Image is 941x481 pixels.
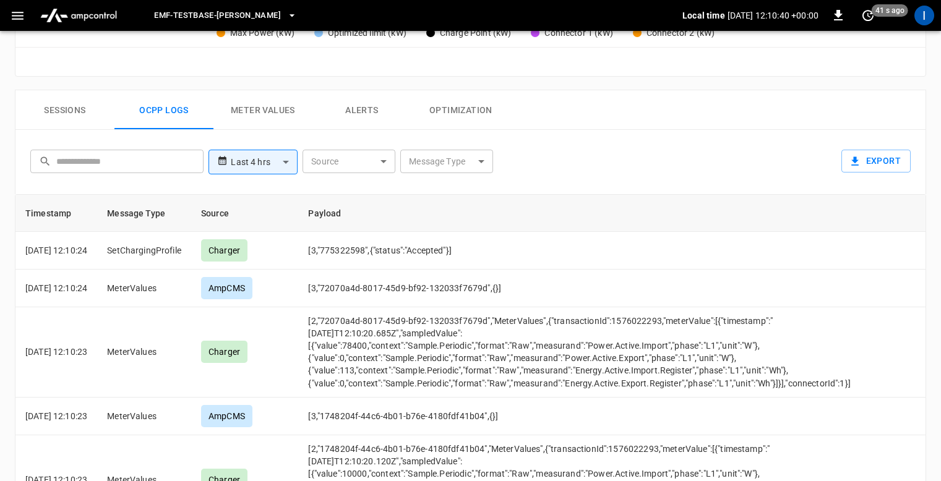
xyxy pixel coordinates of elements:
th: Source [191,195,298,232]
button: eMF-Testbase-[PERSON_NAME] [149,4,302,28]
div: Connector 2 (kW) [647,27,715,40]
p: [DATE] 12:10:40 +00:00 [728,9,819,22]
div: Optimized limit (kW) [328,27,406,40]
p: [DATE] 12:10:23 [25,410,87,422]
div: Charger [201,341,247,363]
td: MeterValues [97,307,191,397]
span: eMF-Testbase-[PERSON_NAME] [154,9,281,23]
p: [DATE] 12:10:24 [25,244,87,257]
div: Charger [201,239,247,262]
p: [DATE] 12:10:23 [25,346,87,358]
span: 41 s ago [872,4,908,17]
button: set refresh interval [858,6,878,25]
button: Export [841,150,911,172]
button: Optimization [411,90,510,130]
td: MeterValues [97,398,191,435]
button: Alerts [312,90,411,130]
div: Max Power (kW) [230,27,294,40]
p: Local time [682,9,725,22]
td: [3,"1748204f-44c6-4b01-b76e-4180fdf41b04",{}] [298,398,868,435]
td: SetChargingProfile [97,232,191,270]
td: [2,"72070a4d-8017-45d9-bf92-132033f7679d","MeterValues",{"transactionId":1576022293,"meterValue":... [298,307,868,397]
button: Meter Values [213,90,312,130]
img: ampcontrol.io logo [35,4,122,27]
th: Message Type [97,195,191,232]
th: Payload [298,195,868,232]
div: profile-icon [914,6,934,25]
div: Last 4 hrs [231,150,298,174]
button: Sessions [15,90,114,130]
td: [3,"72070a4d-8017-45d9-bf92-132033f7679d",{}] [298,270,868,307]
div: Connector 1 (kW) [544,27,612,40]
p: [DATE] 12:10:24 [25,282,87,294]
td: MeterValues [97,270,191,307]
div: Charge Point (kW) [440,27,512,40]
th: Timestamp [15,195,97,232]
div: AmpCMS [201,277,252,299]
div: AmpCMS [201,405,252,427]
button: Ocpp logs [114,90,213,130]
td: [3,"775322598",{"status":"Accepted"}] [298,232,868,270]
